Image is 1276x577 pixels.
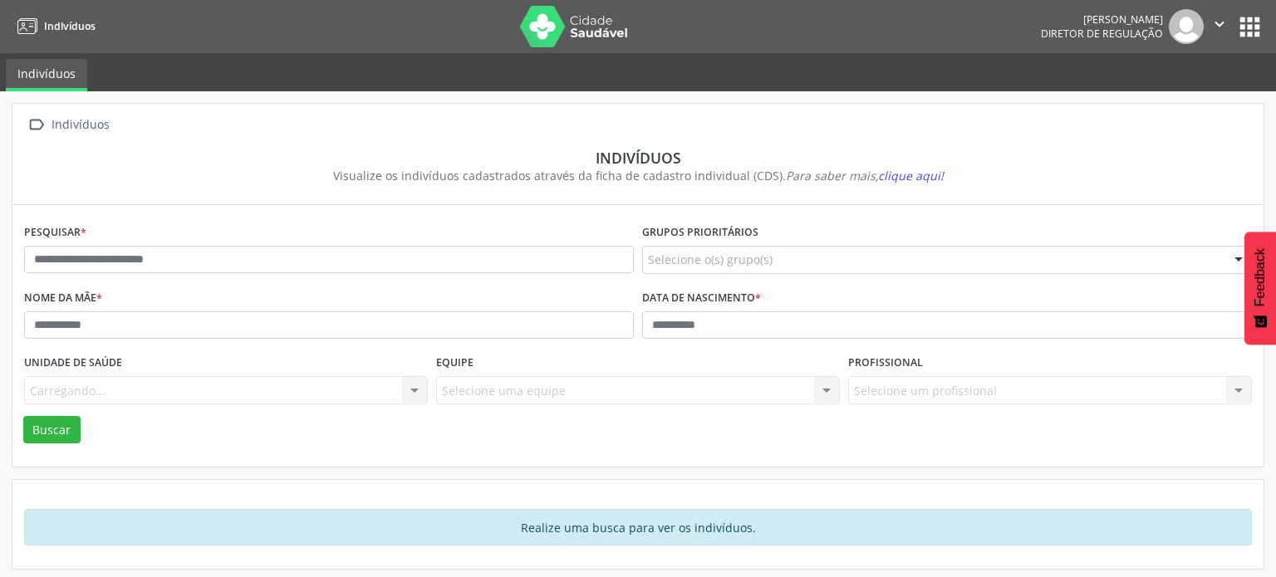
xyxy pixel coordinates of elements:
[848,350,923,376] label: Profissional
[436,350,474,376] label: Equipe
[24,113,112,137] a:  Indivíduos
[23,416,81,444] button: Buscar
[1041,12,1163,27] div: [PERSON_NAME]
[6,59,87,91] a: Indivíduos
[642,220,758,246] label: Grupos prioritários
[648,251,773,268] span: Selecione o(s) grupo(s)
[1204,9,1235,44] button: 
[24,220,86,246] label: Pesquisar
[24,509,1252,545] div: Realize uma busca para ver os indivíduos.
[24,350,122,376] label: Unidade de saúde
[1169,9,1204,44] img: img
[786,168,944,183] i: Para saber mais,
[44,19,96,33] span: Indivíduos
[642,286,761,311] label: Data de nascimento
[24,286,102,311] label: Nome da mãe
[1253,248,1268,306] span: Feedback
[36,167,1240,184] div: Visualize os indivíduos cadastrados através da ficha de cadastro individual (CDS).
[48,113,112,137] div: Indivíduos
[24,113,48,137] i: 
[1210,15,1229,33] i: 
[1041,27,1163,41] span: Diretor de regulação
[36,149,1240,167] div: Indivíduos
[12,12,96,40] a: Indivíduos
[1244,232,1276,345] button: Feedback - Mostrar pesquisa
[1235,12,1264,42] button: apps
[878,168,944,183] span: clique aqui!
